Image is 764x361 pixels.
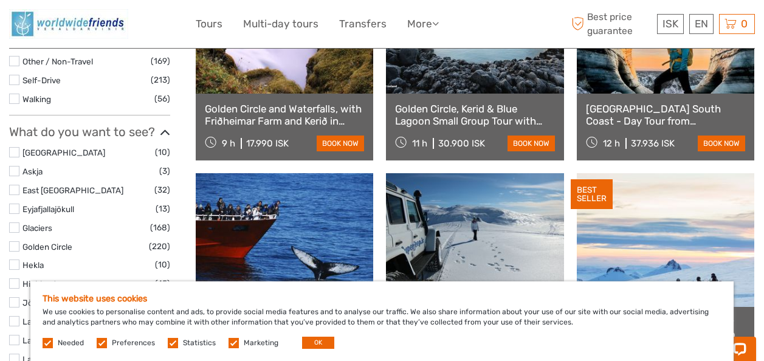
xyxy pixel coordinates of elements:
div: BEST SELLER [571,179,613,210]
span: (56) [154,92,170,106]
span: Best price guarantee [568,10,654,37]
a: East [GEOGRAPHIC_DATA] [22,185,123,195]
div: 37.936 ISK [631,138,675,149]
div: We use cookies to personalise content and ads, to provide social media features and to analyse ou... [30,281,734,361]
p: Chat now [17,21,137,31]
h3: What do you want to see? [9,125,170,139]
span: (168) [150,221,170,235]
a: Golden Circle and Waterfalls, with Friðheimar Farm and Kerið in small group [205,103,364,128]
a: Golden Circle [22,242,72,252]
span: 0 [739,18,749,30]
a: Transfers [339,15,387,33]
a: Glaciers [22,223,52,233]
span: 9 h [222,138,235,149]
div: EN [689,14,714,34]
span: (213) [151,73,170,87]
a: Walking [22,94,51,104]
a: Tours [196,15,222,33]
a: Multi-day tours [243,15,318,33]
span: (169) [151,54,170,68]
a: [GEOGRAPHIC_DATA] [22,148,105,157]
button: OK [302,337,334,349]
a: Self-Drive [22,75,61,85]
h5: This website uses cookies [43,294,721,304]
a: Golden Circle, Kerid & Blue Lagoon Small Group Tour with Admission Ticket [395,103,554,128]
button: Open LiveChat chat widget [140,19,154,33]
label: Preferences [112,338,155,348]
a: Jökulsárlón/[GEOGRAPHIC_DATA] [22,298,154,308]
span: (10) [155,145,170,159]
a: Askja [22,167,43,176]
a: More [407,15,439,33]
span: (13) [156,202,170,216]
span: 12 h [603,138,620,149]
span: (10) [155,258,170,272]
label: Statistics [183,338,216,348]
a: book now [317,136,364,151]
div: 30.900 ISK [438,138,485,149]
span: (3) [159,164,170,178]
a: book now [698,136,745,151]
a: Highlands [22,279,60,289]
span: ISK [662,18,678,30]
a: [GEOGRAPHIC_DATA] South Coast - Day Tour from [GEOGRAPHIC_DATA] [586,103,745,128]
a: Lake Mývatn [22,317,70,326]
div: 17.990 ISK [246,138,289,149]
a: Landmannalaugar [22,335,90,345]
span: (32) [154,183,170,197]
a: book now [508,136,555,151]
span: (220) [149,239,170,253]
a: Hekla [22,260,44,270]
img: 1527-52e4c429-ab64-4de8-a459-37c2e0d87ce9_logo_small.jpg [9,9,128,39]
span: (45) [155,277,170,291]
a: Other / Non-Travel [22,57,93,66]
span: 11 h [412,138,427,149]
label: Needed [58,338,84,348]
label: Marketing [244,338,278,348]
a: Eyjafjallajökull [22,204,74,214]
